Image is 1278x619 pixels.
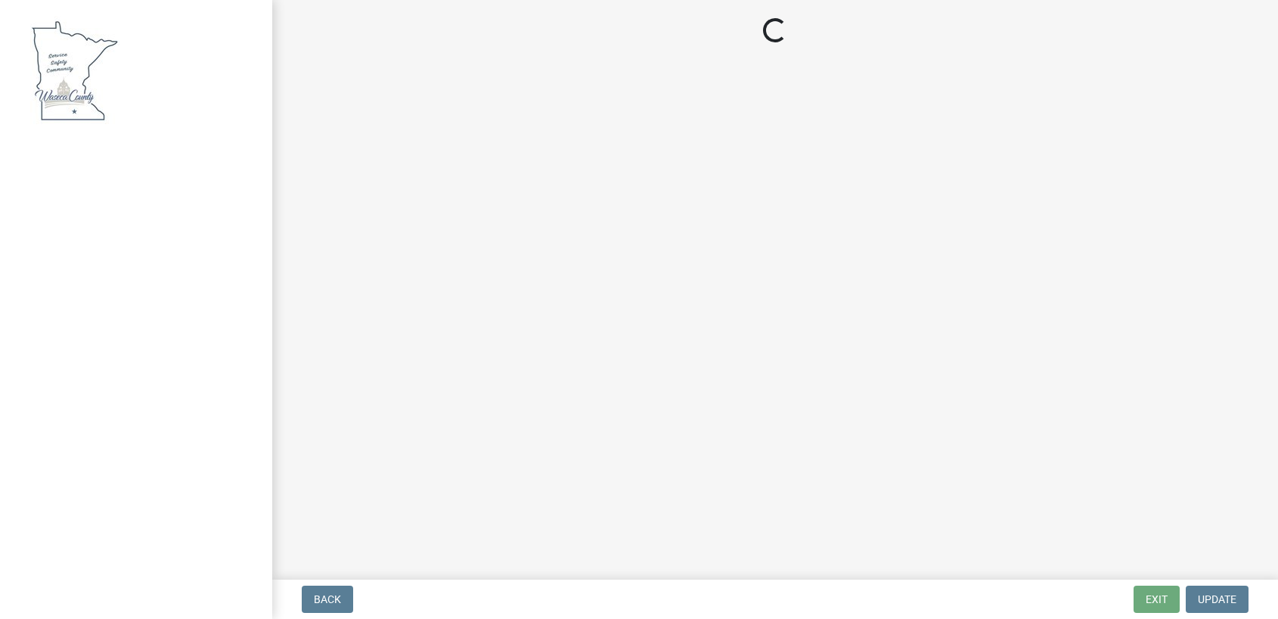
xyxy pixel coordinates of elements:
span: Update [1198,593,1236,605]
span: Back [314,593,341,605]
img: Waseca County, Minnesota [30,16,119,124]
button: Update [1186,586,1249,613]
button: Exit [1134,586,1180,613]
button: Back [302,586,353,613]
